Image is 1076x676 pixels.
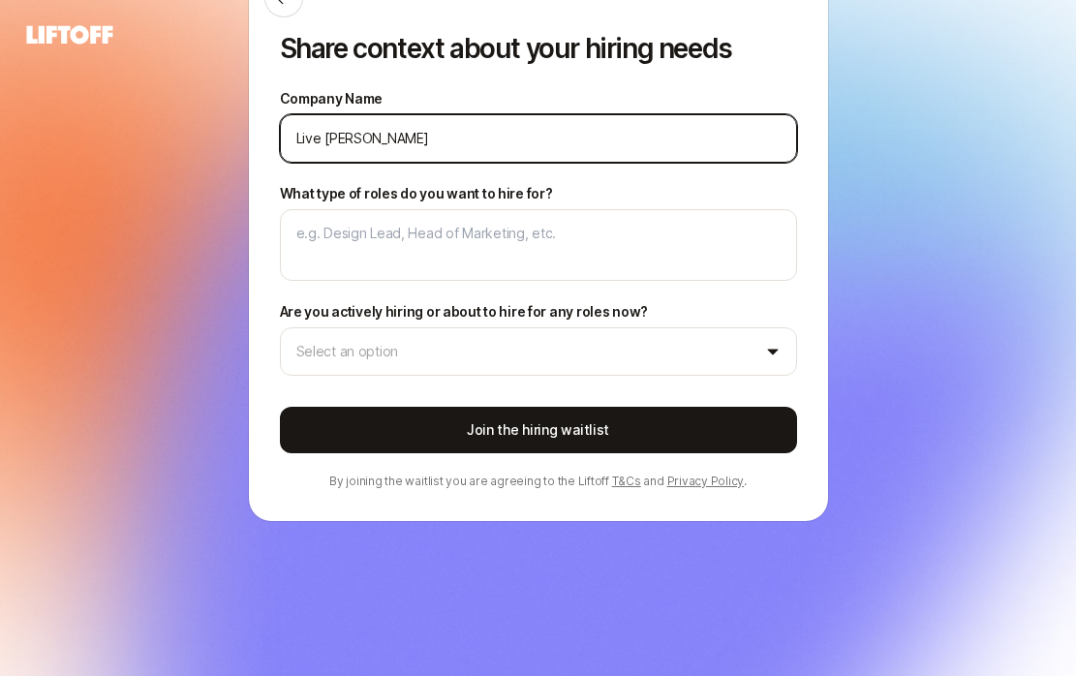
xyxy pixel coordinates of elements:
button: Join the hiring waitlist [280,407,797,453]
p: By joining the waitlist you are agreeing to the Liftoff and . [280,473,797,490]
p: Share context about your hiring needs [280,33,797,64]
label: What type of roles do you want to hire for? [280,182,797,205]
label: Are you actively hiring or about to hire for any roles now? [280,300,648,323]
label: Company Name [280,87,384,110]
a: Privacy Policy [667,474,745,488]
input: e.g. Liftoff [296,127,781,150]
a: T&Cs [612,474,641,488]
